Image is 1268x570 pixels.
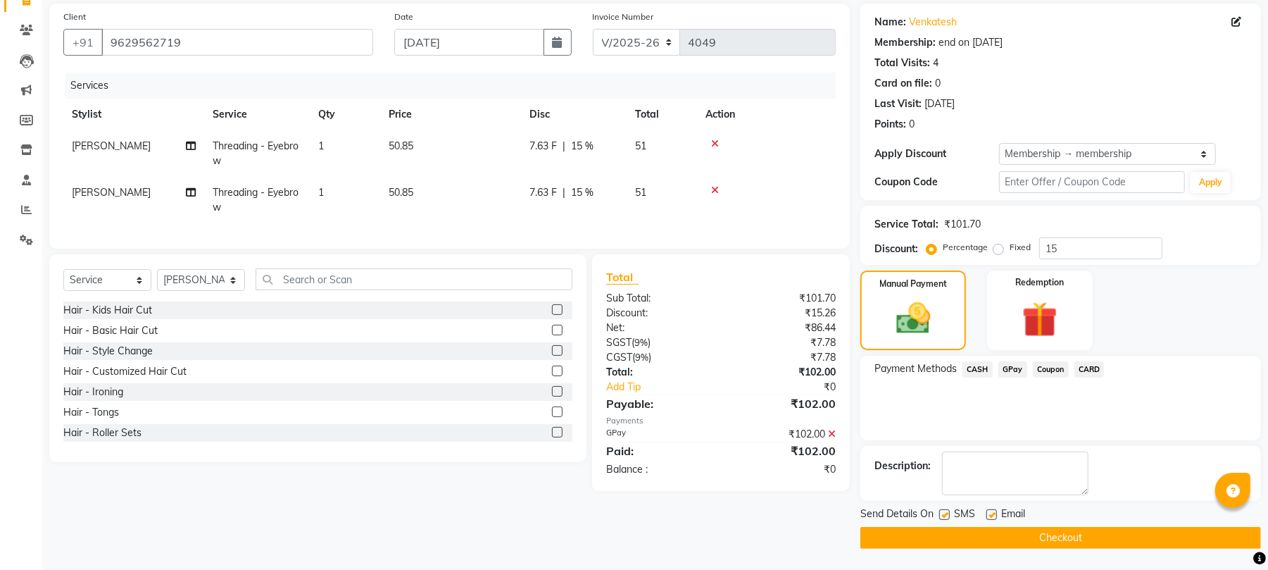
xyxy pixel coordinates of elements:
[635,186,646,199] span: 51
[742,380,846,395] div: ₹0
[596,442,721,459] div: Paid:
[606,336,632,349] span: SGST
[63,364,187,379] div: Hair - Customized Hair Cut
[389,140,413,152] span: 50.85
[101,29,373,56] input: Search by Name/Mobile/Email/Code
[63,344,153,359] div: Hair - Style Change
[63,99,204,130] th: Stylist
[944,217,981,232] div: ₹101.70
[1074,361,1105,378] span: CARD
[635,352,648,363] span: 9%
[874,56,930,70] div: Total Visits:
[596,291,721,306] div: Sub Total:
[596,321,721,335] div: Net:
[954,507,975,524] span: SMS
[63,426,142,440] div: Hair - Roller Sets
[874,117,906,132] div: Points:
[874,217,939,232] div: Service Total:
[874,242,918,256] div: Discount:
[596,335,721,350] div: ( )
[563,185,565,200] span: |
[721,442,846,459] div: ₹102.00
[394,11,413,23] label: Date
[596,365,721,380] div: Total:
[874,147,998,161] div: Apply Discount
[596,427,721,442] div: GPay
[886,299,941,338] img: _cash.svg
[1011,297,1069,342] img: _gift.svg
[606,415,836,427] div: Payments
[63,303,152,318] div: Hair - Kids Hair Cut
[943,241,988,254] label: Percentage
[721,395,846,412] div: ₹102.00
[627,99,697,130] th: Total
[721,350,846,365] div: ₹7.78
[909,15,957,30] a: Venkatesh
[310,99,380,130] th: Qty
[721,427,846,442] div: ₹102.00
[63,385,123,399] div: Hair - Ironing
[593,11,654,23] label: Invoice Number
[874,459,931,473] div: Description:
[65,73,846,99] div: Services
[721,306,846,321] div: ₹15.26
[933,56,939,70] div: 4
[213,186,299,213] span: Threading - Eyebrow
[318,186,324,199] span: 1
[860,507,934,524] span: Send Details On
[1001,507,1025,524] span: Email
[596,462,721,477] div: Balance :
[72,186,151,199] span: [PERSON_NAME]
[939,35,1003,50] div: end on [DATE]
[909,117,915,132] div: 0
[606,351,632,364] span: CGST
[721,335,846,350] div: ₹7.78
[63,405,119,420] div: Hair - Tongs
[874,361,957,376] span: Payment Methods
[606,270,639,285] span: Total
[596,395,721,412] div: Payable:
[380,99,521,130] th: Price
[318,140,324,152] span: 1
[999,171,1185,193] input: Enter Offer / Coupon Code
[721,365,846,380] div: ₹102.00
[389,186,413,199] span: 50.85
[879,278,947,290] label: Manual Payment
[571,139,594,154] span: 15 %
[924,97,955,111] div: [DATE]
[721,462,846,477] div: ₹0
[1010,241,1031,254] label: Fixed
[596,380,742,395] a: Add Tip
[63,29,103,56] button: +91
[962,361,993,378] span: CASH
[874,15,906,30] div: Name:
[721,291,846,306] div: ₹101.70
[596,306,721,321] div: Discount:
[998,361,1027,378] span: GPay
[1033,361,1069,378] span: Coupon
[1191,172,1231,193] button: Apply
[874,175,998,190] div: Coupon Code
[635,140,646,152] span: 51
[596,350,721,365] div: ( )
[72,140,151,152] span: [PERSON_NAME]
[521,99,627,130] th: Disc
[529,185,557,200] span: 7.63 F
[529,139,557,154] span: 7.63 F
[563,139,565,154] span: |
[204,99,310,130] th: Service
[1015,276,1064,289] label: Redemption
[697,99,836,130] th: Action
[571,185,594,200] span: 15 %
[874,97,922,111] div: Last Visit:
[860,527,1261,549] button: Checkout
[721,321,846,335] div: ₹86.44
[256,268,572,290] input: Search or Scan
[63,323,158,338] div: Hair - Basic Hair Cut
[63,11,86,23] label: Client
[874,35,936,50] div: Membership:
[634,337,648,348] span: 9%
[935,76,941,91] div: 0
[874,76,932,91] div: Card on file:
[213,140,299,167] span: Threading - Eyebrow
